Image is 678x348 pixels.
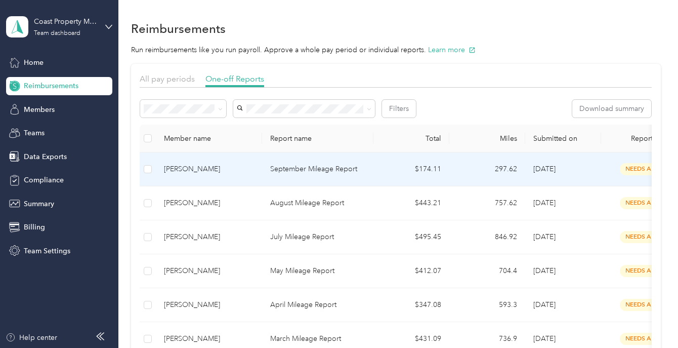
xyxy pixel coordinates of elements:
[373,220,449,254] td: $495.45
[131,23,226,34] h1: Reimbursements
[572,100,651,118] button: Download summary
[205,74,264,84] span: One-off Reports
[428,45,476,55] button: Learn more
[34,30,80,36] div: Team dashboard
[164,134,254,143] div: Member name
[24,57,44,68] span: Home
[373,152,449,186] td: $174.11
[140,74,195,84] span: All pay periods
[457,134,517,143] div: Miles
[24,128,45,138] span: Teams
[24,222,45,233] span: Billing
[270,299,365,311] p: April Mileage Report
[24,104,55,115] span: Members
[164,198,254,209] div: [PERSON_NAME]
[24,151,67,162] span: Data Exports
[24,81,78,91] span: Reimbursements
[6,332,57,343] button: Help center
[24,175,64,185] span: Compliance
[262,125,373,152] th: Report name
[449,254,525,288] td: 704.4
[164,231,254,243] div: [PERSON_NAME]
[525,125,601,152] th: Submitted on
[270,265,365,277] p: May Mileage Report
[533,233,556,241] span: [DATE]
[164,299,254,311] div: [PERSON_NAME]
[449,152,525,186] td: 297.62
[382,100,416,118] button: Filters
[449,220,525,254] td: 846.92
[373,186,449,220] td: $443.21
[533,266,556,275] span: [DATE]
[373,288,449,322] td: $347.08
[164,333,254,344] div: [PERSON_NAME]
[164,265,254,277] div: [PERSON_NAME]
[270,333,365,344] p: March Mileage Report
[533,199,556,207] span: [DATE]
[449,288,525,322] td: 593.3
[533,165,556,173] span: [DATE]
[373,254,449,288] td: $412.07
[270,164,365,175] p: September Mileage Report
[24,199,54,209] span: Summary
[270,198,365,209] p: August Mileage Report
[533,334,556,343] span: [DATE]
[24,246,70,256] span: Team Settings
[533,300,556,309] span: [DATE]
[34,16,97,27] div: Coast Property Management
[449,186,525,220] td: 757.62
[621,291,678,348] iframe: Everlance-gr Chat Button Frame
[382,134,441,143] div: Total
[164,164,254,175] div: [PERSON_NAME]
[270,231,365,243] p: July Mileage Report
[156,125,262,152] th: Member name
[131,45,661,55] p: Run reimbursements like you run payroll. Approve a whole pay period or individual reports.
